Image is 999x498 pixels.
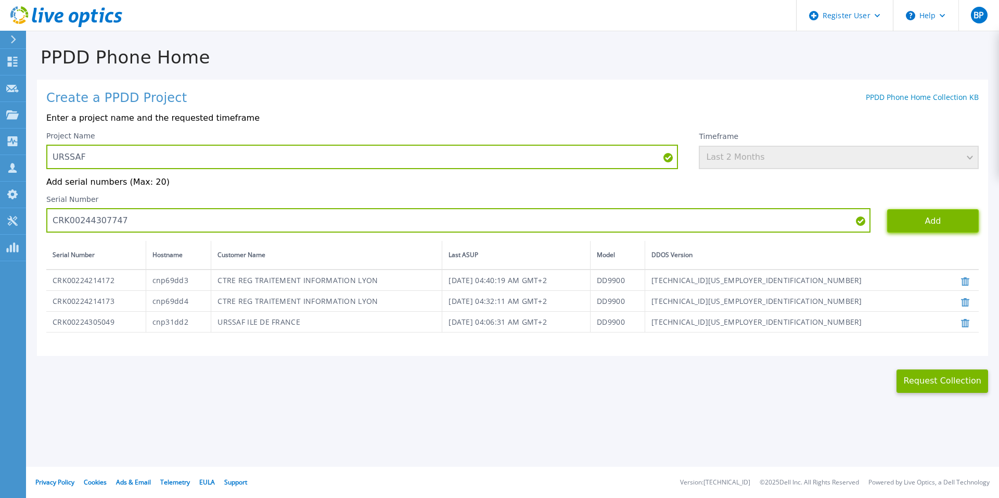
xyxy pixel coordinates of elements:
th: DDOS Version [645,241,943,270]
td: [TECHNICAL_ID][US_EMPLOYER_IDENTIFICATION_NUMBER] [645,270,943,291]
a: Ads & Email [116,478,151,487]
a: PPDD Phone Home Collection KB [866,92,979,102]
td: CRK00224214173 [46,291,146,312]
td: cnp69dd4 [146,291,211,312]
h1: PPDD Phone Home [26,47,999,68]
h1: Create a PPDD Project [46,91,187,106]
th: Last ASUP [442,241,591,270]
td: [TECHNICAL_ID][US_EMPLOYER_IDENTIFICATION_NUMBER] [645,312,943,333]
th: Model [591,241,645,270]
td: URSSAF ILE DE FRANCE [211,312,442,333]
a: Support [224,478,247,487]
a: Telemetry [160,478,190,487]
li: Powered by Live Optics, a Dell Technology [868,479,990,486]
span: BP [974,11,984,19]
td: DD9900 [591,312,645,333]
td: CTRE REG TRAITEMENT INFORMATION LYON [211,270,442,291]
td: cnp31dd2 [146,312,211,333]
th: Hostname [146,241,211,270]
p: Enter a project name and the requested timeframe [46,113,979,123]
td: [DATE] 04:40:19 AM GMT+2 [442,270,591,291]
td: DD9900 [591,291,645,312]
p: Add serial numbers (Max: 20) [46,177,979,187]
td: [DATE] 04:06:31 AM GMT+2 [442,312,591,333]
a: Cookies [84,478,107,487]
td: CTRE REG TRAITEMENT INFORMATION LYON [211,291,442,312]
button: Request Collection [896,369,988,393]
label: Serial Number [46,196,98,203]
th: Serial Number [46,241,146,270]
label: Timeframe [699,132,738,141]
button: Add [887,209,979,233]
td: CRK00224214172 [46,270,146,291]
li: Version: [TECHNICAL_ID] [680,479,750,486]
label: Project Name [46,132,95,139]
td: CRK00224305049 [46,312,146,333]
a: EULA [199,478,215,487]
a: Privacy Policy [35,478,74,487]
td: DD9900 [591,270,645,291]
li: © 2025 Dell Inc. All Rights Reserved [760,479,859,486]
input: Enter Serial Number [46,208,870,233]
td: [DATE] 04:32:11 AM GMT+2 [442,291,591,312]
td: cnp69dd3 [146,270,211,291]
input: Enter Project Name [46,145,678,169]
th: Customer Name [211,241,442,270]
td: [TECHNICAL_ID][US_EMPLOYER_IDENTIFICATION_NUMBER] [645,291,943,312]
